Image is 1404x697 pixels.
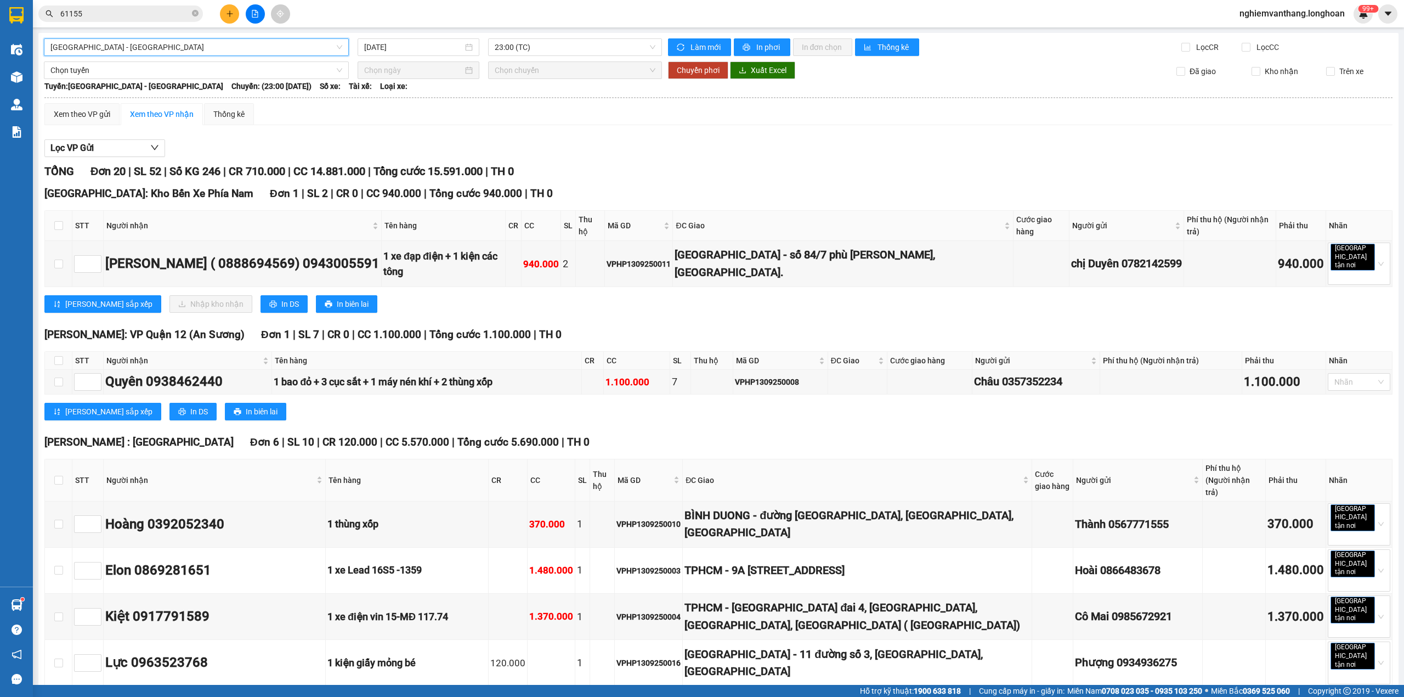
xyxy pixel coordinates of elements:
span: | [293,328,296,341]
span: ĐC Giao [686,474,1021,486]
div: 1.370.000 [529,609,573,624]
span: | [969,685,971,697]
td: VPHP1309250016 [615,640,683,686]
td: VPHP1309250004 [615,594,683,640]
span: Cung cấp máy in - giấy in: [979,685,1065,697]
span: message [12,674,22,684]
div: chị Duyên 0782142599 [1071,255,1182,272]
th: Cước giao hàng [887,352,972,370]
div: TPHCM - 9A [STREET_ADDRESS] [684,562,1030,579]
div: 1.370.000 [1267,608,1324,627]
span: Mã GD [736,355,816,367]
span: [GEOGRAPHIC_DATA] tận nơi [1331,597,1375,623]
span: In biên lai [246,406,278,418]
span: TH 0 [491,165,514,178]
th: Tên hàng [382,211,506,241]
span: sync [677,43,686,52]
button: Chuyển phơi [668,61,728,79]
span: Loại xe: [380,80,407,92]
span: caret-down [1383,9,1393,19]
button: printerIn DS [261,295,308,313]
th: CR [489,459,528,502]
span: Chuyến: (23:00 [DATE]) [231,80,312,92]
th: Phải thu [1266,459,1326,502]
span: SL 2 [307,187,328,200]
div: Nhãn [1329,474,1389,486]
div: 1.480.000 [1267,561,1324,580]
button: printerIn phơi [734,38,790,56]
img: solution-icon [11,126,22,138]
span: Đơn 1 [261,328,290,341]
div: [GEOGRAPHIC_DATA] - số 84/7 phù [PERSON_NAME], [GEOGRAPHIC_DATA]. [675,246,1011,281]
span: | [288,165,291,178]
div: 1.100.000 [605,375,668,390]
span: | [282,436,285,448]
div: Phượng 0934936275 [1075,654,1201,671]
span: 23:00 (TC) [495,39,656,55]
span: Hải Phòng - Hà Nội [50,39,342,55]
div: VPHP1309250010 [616,518,681,530]
div: Hoài 0866483678 [1075,562,1201,579]
span: notification [12,649,22,660]
th: SL [561,211,576,241]
img: warehouse-icon [11,71,22,83]
th: STT [72,211,104,241]
div: 7 [672,374,689,390]
b: Tuyến: [GEOGRAPHIC_DATA] - [GEOGRAPHIC_DATA] [44,82,223,91]
span: bar-chart [864,43,873,52]
span: Đơn 20 [90,165,126,178]
span: | [164,165,167,178]
div: 1 [577,516,588,532]
div: BÌNH DUONG - đường [GEOGRAPHIC_DATA], [GEOGRAPHIC_DATA], [GEOGRAPHIC_DATA] [684,507,1030,542]
strong: 1900 633 818 [914,687,961,695]
span: | [562,436,564,448]
div: 1 [577,655,588,671]
span: | [380,436,383,448]
th: CC [604,352,670,370]
div: TPHCM - [GEOGRAPHIC_DATA] đai 4, [GEOGRAPHIC_DATA], [GEOGRAPHIC_DATA], [GEOGRAPHIC_DATA] ( [GEOGR... [684,599,1030,634]
span: TH 0 [530,187,553,200]
th: Phí thu hộ (Người nhận trả) [1184,211,1276,241]
span: CR 0 [327,328,349,341]
th: SL [670,352,691,370]
th: SL [575,459,590,502]
span: CR 120.000 [322,436,377,448]
div: 940.000 [1278,255,1324,274]
td: VPHP1309250010 [615,502,683,548]
span: | [352,328,355,341]
img: logo-vxr [9,7,24,24]
div: [PERSON_NAME] ( 0888694569) 0943005591 [105,254,380,274]
input: 13/09/2025 [364,41,463,53]
div: Thành 0567771555 [1075,516,1201,533]
span: Mã GD [608,220,661,232]
span: Người gửi [1072,220,1173,232]
th: CC [522,211,561,241]
button: Lọc VP Gửi [44,139,165,157]
span: Tài xế: [349,80,372,92]
span: Lọc VP Gửi [50,141,94,155]
img: icon-new-feature [1358,9,1368,19]
span: Người nhận [106,355,261,367]
div: 1 thùng xốp [327,516,486,532]
span: [GEOGRAPHIC_DATA] tận nơi [1331,244,1375,271]
div: 1 kiện giấy mỏng bé [327,655,486,671]
span: Làm mới [690,41,722,53]
span: Miền Nam [1067,685,1202,697]
span: Số KG 246 [169,165,220,178]
th: Phải thu [1276,211,1326,241]
span: Đã giao [1185,65,1220,77]
span: | [452,436,455,448]
button: caret-down [1378,4,1397,24]
div: VPHP1309250011 [607,258,671,270]
button: sort-ascending[PERSON_NAME] sắp xếp [44,295,161,313]
sup: 1 [21,598,24,601]
img: warehouse-icon [11,99,22,110]
span: Hỗ trợ kỹ thuật: [860,685,961,697]
span: [PERSON_NAME] sắp xếp [65,298,152,310]
div: Cô Mai 0985672921 [1075,608,1201,625]
button: bar-chartThống kê [855,38,919,56]
div: Quyên 0938462440 [105,372,270,392]
strong: 0369 525 060 [1243,687,1290,695]
span: [GEOGRAPHIC_DATA] tận nơi [1331,550,1375,577]
span: Trên xe [1335,65,1368,77]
